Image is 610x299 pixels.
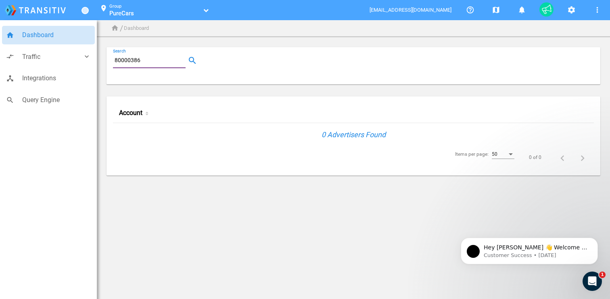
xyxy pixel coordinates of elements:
mat-icon: location_on [99,4,109,14]
span: 1 [599,272,606,278]
div: Account [113,103,233,123]
span: PureCars [109,10,134,17]
i: home [6,31,14,39]
mat-icon: help_outline [465,5,475,15]
span: Dashboard [22,30,91,40]
span: Query Engine [22,95,91,105]
i: compare_arrows [6,52,14,61]
iframe: Intercom live chat [583,272,602,291]
span: 50 [492,151,497,157]
i: home [111,24,119,32]
li: / [120,22,123,35]
a: homeDashboard [2,26,95,44]
mat-select: Items per page: [492,152,514,157]
h4: 0 Advertisers Found [126,130,581,140]
img: logo [5,5,66,15]
mat-icon: map [491,5,501,15]
span: Integrations [22,73,91,84]
button: Previous page [554,150,570,166]
i: search [6,96,14,104]
mat-icon: more_vert [592,5,602,15]
a: device_hubIntegrations [2,69,95,88]
a: searchQuery Engine [2,91,95,109]
iframe: Intercom notifications message [449,221,610,277]
span: Traffic [22,52,83,62]
div: 0 of 0 [529,154,541,161]
li: Dashboard [124,24,149,33]
span: [EMAIL_ADDRESS][DOMAIN_NAME] [370,7,452,13]
mat-icon: settings [566,5,576,15]
div: Items per page: [455,151,489,158]
a: compare_arrowsTraffickeyboard_arrow_down [2,48,95,66]
small: Group [109,4,121,9]
a: Toggle Menu [81,7,89,14]
button: Next page [574,150,591,166]
i: keyboard_arrow_down [83,52,91,61]
mat-icon: notifications [517,5,526,15]
button: More [589,2,605,18]
i: device_hub [6,74,14,82]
